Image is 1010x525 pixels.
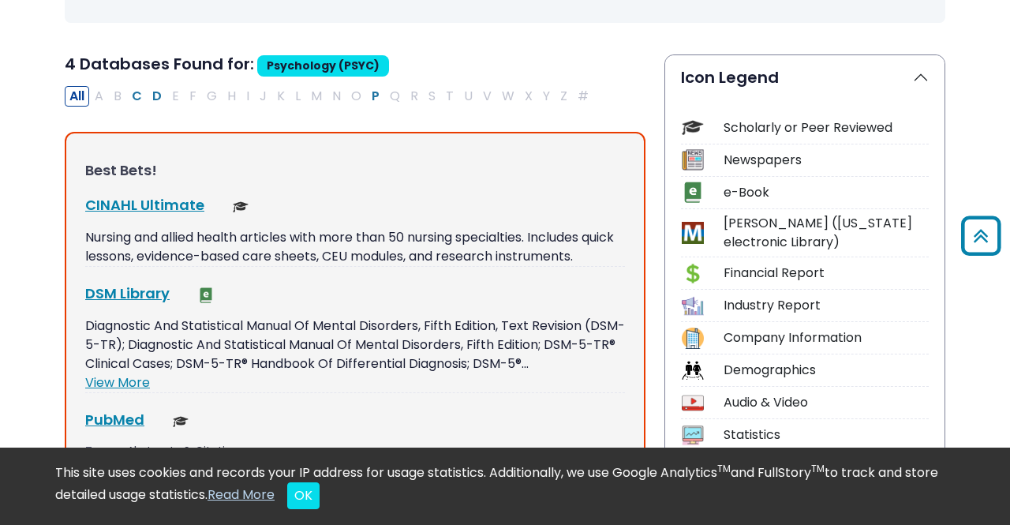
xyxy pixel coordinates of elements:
button: Filter Results C [127,86,147,107]
div: e-Book [724,183,929,202]
a: Back to Top [956,223,1006,249]
img: Icon Audio & Video [682,392,703,414]
a: CINAHL Ultimate [85,195,204,215]
img: Icon e-Book [682,182,703,203]
div: Financial Report [724,264,929,283]
p: Diagnostic And Statistical Manual Of Mental Disorders, Fifth Edition, Text Revision (DSM-5-TR); D... [85,317,625,373]
img: Icon MeL (Michigan electronic Library) [682,222,703,243]
div: Alpha-list to filter by first letter of database name [65,86,595,104]
img: Icon Company Information [682,328,703,349]
img: Icon Statistics [682,425,703,446]
button: Close [287,482,320,509]
a: DSM Library [85,283,170,303]
div: Company Information [724,328,929,347]
img: e-Book [198,287,214,303]
sup: TM [717,462,731,475]
img: Icon Scholarly or Peer Reviewed [682,117,703,138]
p: Nursing and allied health articles with more than 50 nursing specialties. Includes quick lessons,... [85,228,625,266]
img: Icon Newspapers [682,149,703,171]
div: This site uses cookies and records your IP address for usage statistics. Additionally, we use Goo... [55,463,955,509]
button: Filter Results D [148,86,166,107]
div: Scholarly or Peer Reviewed [724,118,929,137]
div: Audio & Video [724,393,929,412]
span: Psychology (PSYC) [257,55,389,77]
sup: TM [811,462,825,475]
button: All [65,86,89,107]
a: PubMed [85,410,144,429]
h3: Best Bets! [85,162,625,179]
a: Read More [208,486,275,504]
div: Newspapers [724,151,929,170]
div: Abstracts & Citations [127,443,248,459]
img: Scholarly or Peer Reviewed [173,414,189,429]
div: Statistics [724,426,929,444]
button: Icon Legend [665,55,945,99]
div: [PERSON_NAME] ([US_STATE] electronic Library) [724,214,929,252]
button: Filter Results P [367,86,384,107]
img: Icon Financial Report [682,263,703,284]
span: 4 Databases Found for: [65,53,254,75]
div: Demographics [724,361,929,380]
a: View More [85,373,150,392]
div: Industry Report [724,296,929,315]
img: Icon Industry Report [682,295,703,317]
img: Scholarly or Peer Reviewed [233,199,249,215]
img: Icon Demographics [682,360,703,381]
span: Types: [85,443,121,459]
